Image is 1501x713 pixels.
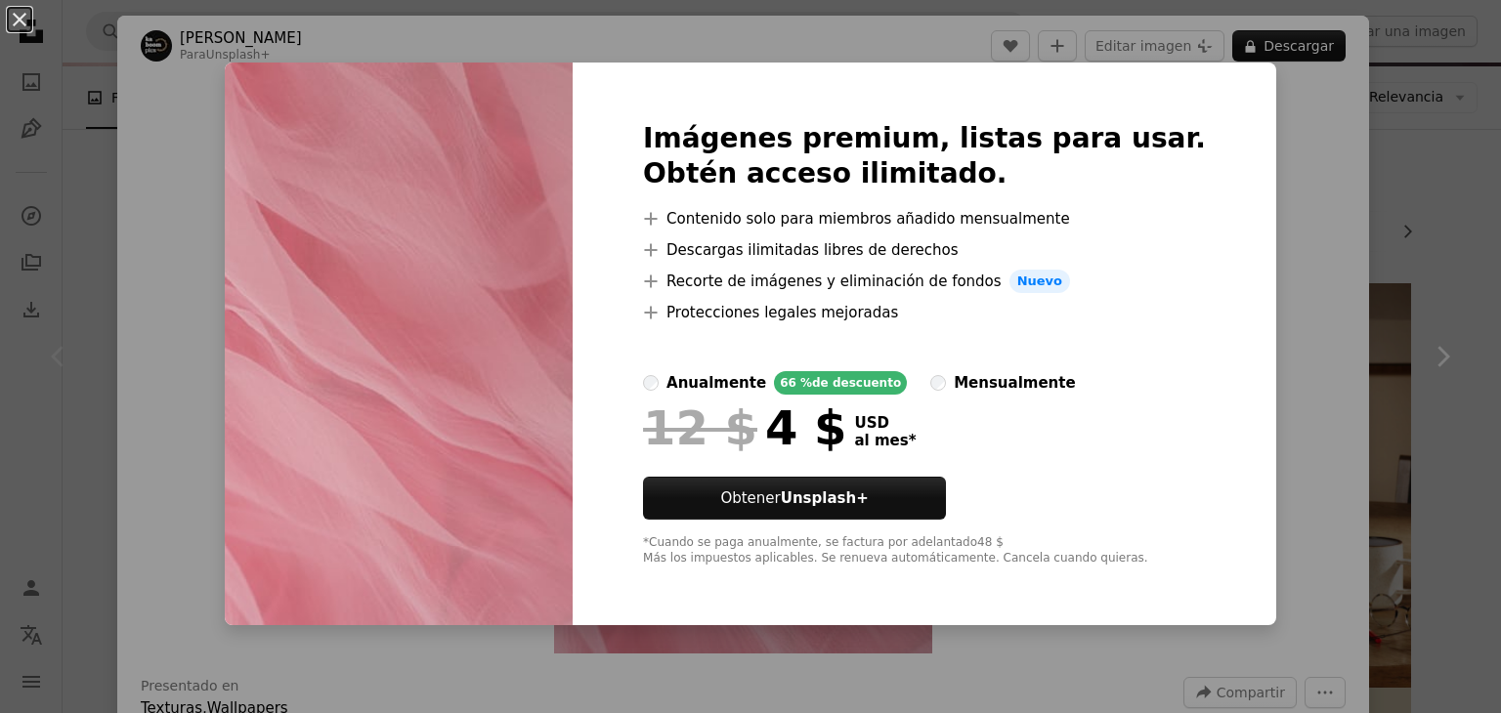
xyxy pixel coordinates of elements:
li: Protecciones legales mejoradas [643,301,1206,324]
span: al mes * [854,432,916,449]
strong: Unsplash+ [781,489,869,507]
li: Recorte de imágenes y eliminación de fondos [643,270,1206,293]
li: Contenido solo para miembros añadido mensualmente [643,207,1206,231]
div: 66 % de descuento [774,371,907,395]
span: USD [854,414,916,432]
button: ObtenerUnsplash+ [643,477,946,520]
h2: Imágenes premium, listas para usar. Obtén acceso ilimitado. [643,121,1206,191]
input: mensualmente [930,375,946,391]
span: Nuevo [1009,270,1070,293]
li: Descargas ilimitadas libres de derechos [643,238,1206,262]
img: premium_photo-1674748732444-e9b37695fb35 [225,63,573,625]
div: anualmente [666,371,766,395]
input: anualmente66 %de descuento [643,375,659,391]
div: mensualmente [954,371,1075,395]
div: *Cuando se paga anualmente, se factura por adelantado 48 $ Más los impuestos aplicables. Se renue... [643,535,1206,566]
span: 12 $ [643,402,757,453]
div: 4 $ [643,402,846,453]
